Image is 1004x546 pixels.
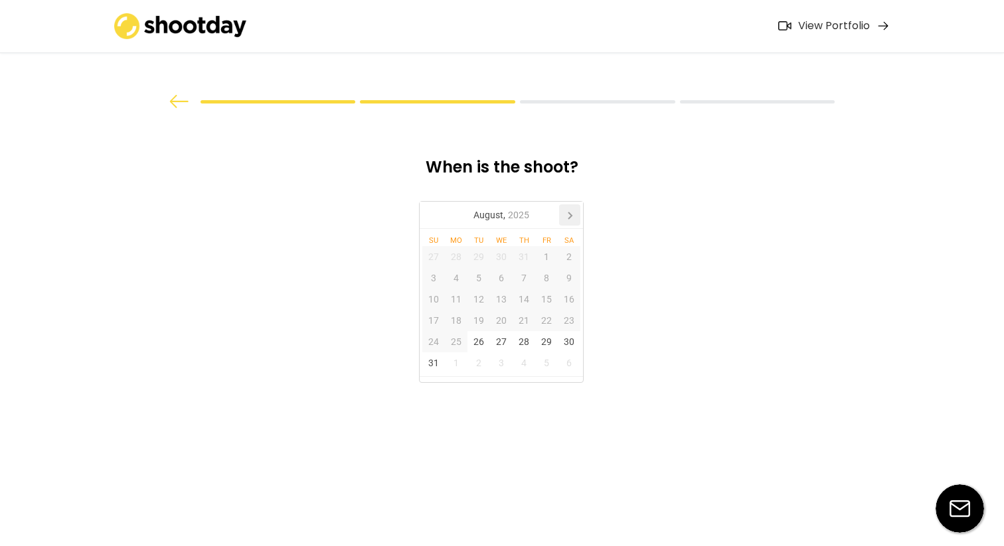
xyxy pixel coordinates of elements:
[535,310,558,331] div: 22
[558,331,580,352] div: 30
[321,157,683,188] div: When is the shoot?
[422,237,445,244] div: Su
[467,267,490,289] div: 5
[513,237,535,244] div: Th
[558,352,580,374] div: 6
[778,21,792,31] img: Icon%20feather-video%402x.png
[513,310,535,331] div: 21
[445,267,467,289] div: 4
[445,331,467,352] div: 25
[467,246,490,267] div: 29
[490,237,513,244] div: We
[467,289,490,310] div: 12
[558,267,580,289] div: 9
[558,289,580,310] div: 16
[467,352,490,374] div: 2
[535,352,558,374] div: 5
[535,237,558,244] div: Fr
[513,331,535,352] div: 28
[513,267,535,289] div: 7
[558,237,580,244] div: Sa
[535,246,558,267] div: 1
[467,310,490,331] div: 19
[422,331,445,352] div: 24
[468,204,535,226] div: August,
[535,289,558,310] div: 15
[490,289,513,310] div: 13
[445,352,467,374] div: 1
[490,310,513,331] div: 20
[508,210,529,220] i: 2025
[445,310,467,331] div: 18
[513,289,535,310] div: 14
[169,95,189,108] img: arrow%20back.svg
[422,310,445,331] div: 17
[422,267,445,289] div: 3
[535,267,558,289] div: 8
[490,267,513,289] div: 6
[535,331,558,352] div: 29
[445,289,467,310] div: 11
[798,19,870,33] div: View Portfolio
[422,246,445,267] div: 27
[114,13,247,39] img: shootday_logo.png
[467,331,490,352] div: 26
[936,484,984,533] img: email-icon%20%281%29.svg
[513,352,535,374] div: 4
[513,246,535,267] div: 31
[422,352,445,374] div: 31
[445,246,467,267] div: 28
[422,289,445,310] div: 10
[558,246,580,267] div: 2
[490,352,513,374] div: 3
[467,237,490,244] div: Tu
[490,331,513,352] div: 27
[490,246,513,267] div: 30
[558,310,580,331] div: 23
[445,237,467,244] div: Mo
